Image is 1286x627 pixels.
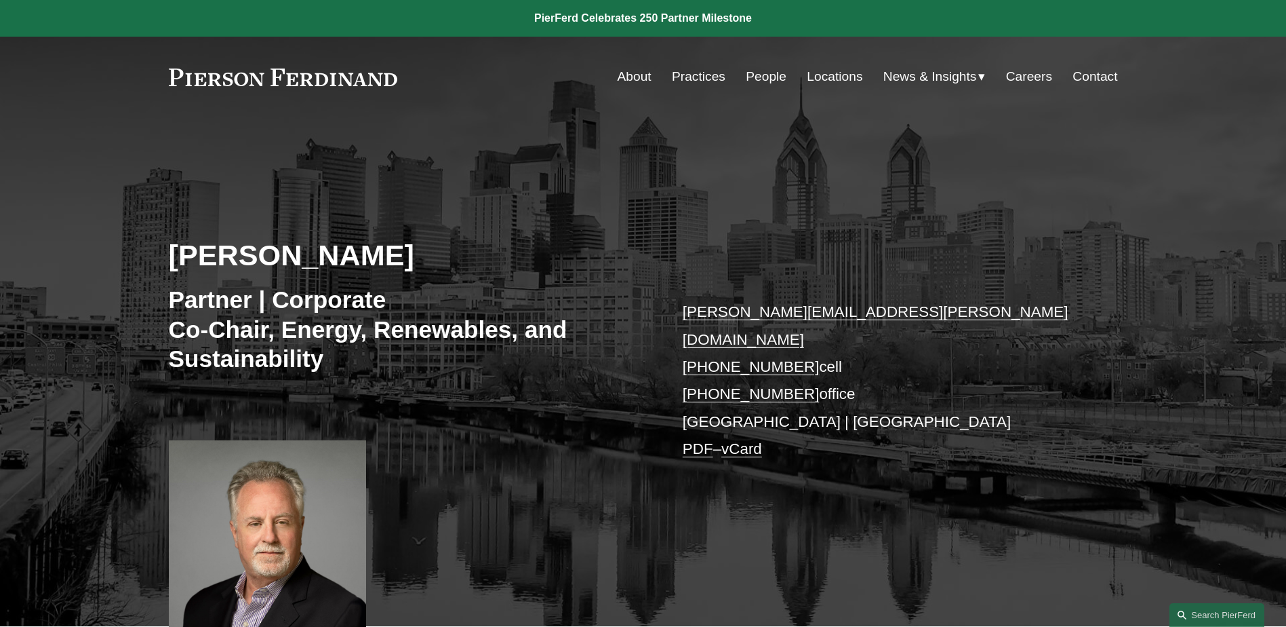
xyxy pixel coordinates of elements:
a: [PHONE_NUMBER] [683,385,820,402]
a: folder dropdown [883,64,986,90]
p: cell office [GEOGRAPHIC_DATA] | [GEOGRAPHIC_DATA] – [683,299,1078,463]
a: Careers [1006,64,1052,90]
h2: [PERSON_NAME] [169,237,643,273]
a: [PHONE_NUMBER] [683,358,820,375]
a: Practices [672,64,725,90]
h3: Partner | Corporate Co-Chair, Energy, Renewables, and Sustainability [169,285,643,374]
a: Search this site [1169,603,1264,627]
a: vCard [721,440,762,457]
a: Locations [807,64,862,90]
a: About [618,64,651,90]
a: PDF [683,440,713,457]
a: Contact [1072,64,1117,90]
a: [PERSON_NAME][EMAIL_ADDRESS][PERSON_NAME][DOMAIN_NAME] [683,303,1068,347]
span: News & Insights [883,65,977,89]
a: People [746,64,786,90]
